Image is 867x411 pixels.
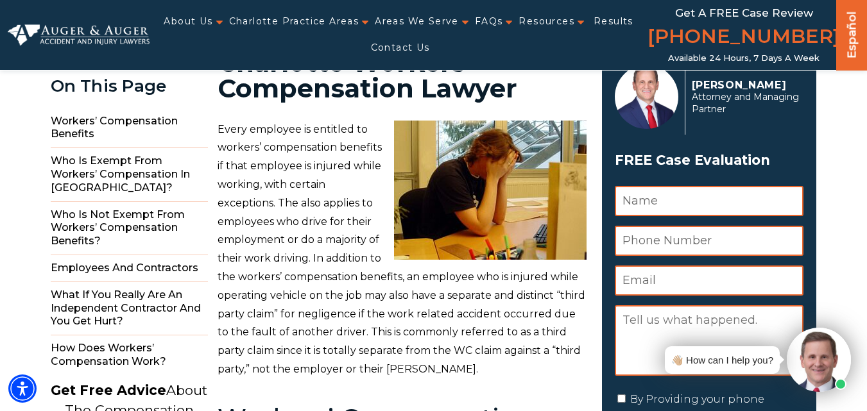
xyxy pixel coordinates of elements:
[675,6,813,19] span: Get a FREE Case Review
[692,91,804,115] span: Attorney and Managing Partner
[594,8,633,35] a: Results
[375,8,459,35] a: Areas We Serve
[394,121,587,260] img: stress
[218,121,587,379] p: Every employee is entitled to workers’ compensation benefits if that employee is injured while wo...
[615,148,803,172] span: FREE Case Evaluation
[229,8,359,35] a: Charlotte Practice Areas
[164,8,212,35] a: About Us
[51,382,166,398] strong: Get Free Advice
[671,351,773,369] div: 👋🏼 How can I help you?
[615,65,678,129] img: Herbert Auger
[692,79,804,91] p: [PERSON_NAME]
[787,328,851,392] img: Intaker widget Avatar
[51,255,208,282] span: Employees and Contractors
[519,8,574,35] a: Resources
[648,22,840,53] a: [PHONE_NUMBER]
[51,282,208,335] span: What if You Really Are an Independent Contractor and You Get Hurt?
[8,24,150,46] img: Auger & Auger Accident and Injury Lawyers Logo
[668,53,820,63] span: Available 24 Hours, 7 Days a Week
[371,35,430,61] a: Contact Us
[51,335,208,375] span: How Does Workers’ Compensation Work?
[218,50,587,101] h1: Charlotte Workers’ Compensation Lawyer
[51,148,208,201] span: Who is Exempt From Workers’ Compensation in [GEOGRAPHIC_DATA]?
[475,8,503,35] a: FAQs
[615,226,803,256] input: Phone Number
[615,186,803,216] input: Name
[51,108,208,149] span: Workers’ Compensation Benefits
[615,265,803,296] input: Email
[8,374,37,403] div: Accessibility Menu
[51,202,208,255] span: Who is Not Exempt from Workers’ Compensation Benefits?
[51,77,208,96] div: On This Page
